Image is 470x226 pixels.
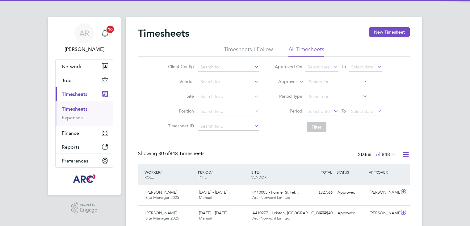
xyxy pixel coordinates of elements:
[107,26,114,33] span: 16
[382,151,390,158] span: 848
[71,202,98,214] a: Powered byEngage
[158,150,170,157] span: 30 of
[145,210,177,216] span: [PERSON_NAME]
[145,190,177,195] span: [PERSON_NAME]
[55,174,113,184] a: Go to home page
[138,150,206,157] div: Showing
[376,151,396,158] label: All
[55,46,113,53] span: Abbie Ross
[56,126,113,140] button: Finance
[335,166,367,178] div: STATUS
[99,23,111,43] a: 16
[369,27,410,37] button: New Timesheet
[166,64,194,69] label: Client Config
[275,93,302,99] label: Period Type
[138,27,189,39] h2: Timesheets
[56,140,113,154] button: Reports
[199,216,212,221] span: Manual
[275,64,302,69] label: Approved On
[367,187,399,198] div: [PERSON_NAME]
[251,175,266,179] span: VENDOR
[308,109,330,114] span: Select date
[145,195,179,200] span: Site Manager 2025
[198,175,207,179] span: TYPE
[252,190,299,195] span: P410005 - Former St Fel…
[259,170,260,175] span: /
[62,144,80,150] span: Reports
[303,187,335,198] div: £327.66
[199,210,227,216] span: [DATE] - [DATE]
[211,170,212,175] span: /
[308,64,330,70] span: Select date
[269,79,297,85] label: Approver
[143,166,196,183] div: WORKER
[307,92,367,101] input: Select one
[79,29,89,37] span: AR
[275,108,302,114] label: Period
[62,115,83,121] a: Expenses
[62,106,87,112] a: Timesheets
[198,122,259,131] input: Search for...
[158,150,204,157] span: 848 Timesheets
[252,210,332,216] span: A410277 - Leiston, [GEOGRAPHIC_DATA]…
[198,63,259,72] input: Search for...
[199,195,212,200] span: Manual
[62,91,87,97] span: Timesheets
[56,154,113,167] button: Preferences
[252,195,290,200] span: Arc (Norwich) Limited
[303,208,335,218] div: £372.40
[252,216,290,221] span: Arc (Norwich) Limited
[145,175,154,179] span: ROLE
[351,109,373,114] span: Select date
[55,23,113,53] a: AR[PERSON_NAME]
[56,87,113,101] button: Timesheets
[160,170,162,175] span: /
[166,79,194,84] label: Vendor
[307,78,367,86] input: Search for...
[56,101,113,126] div: Timesheets
[367,208,399,218] div: [PERSON_NAME]
[321,170,332,175] span: TOTAL
[307,122,326,132] button: Filter
[80,202,97,208] span: Powered by
[56,60,113,73] button: Network
[166,108,194,114] label: Position
[48,17,121,195] nav: Main navigation
[62,130,79,136] span: Finance
[198,107,259,116] input: Search for...
[62,158,88,164] span: Preferences
[358,150,397,159] div: Status
[224,46,273,57] li: Timesheets I Follow
[250,166,303,183] div: SITE
[56,73,113,87] button: Jobs
[196,166,250,183] div: PERIOD
[166,93,194,99] label: Site
[288,46,324,57] li: All Timesheets
[62,77,73,83] span: Jobs
[351,64,373,70] span: Select date
[367,166,399,178] div: APPROVER
[198,92,259,101] input: Search for...
[62,64,81,69] span: Network
[335,187,367,198] div: Approved
[340,63,348,71] span: To
[198,78,259,86] input: Search for...
[335,208,367,218] div: Approved
[199,190,227,195] span: [DATE] - [DATE]
[145,216,179,221] span: Site Manager 2025
[166,123,194,129] label: Timesheet ID
[80,208,97,213] span: Engage
[72,174,97,184] img: arcgroup-logo-retina.png
[340,107,348,115] span: To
